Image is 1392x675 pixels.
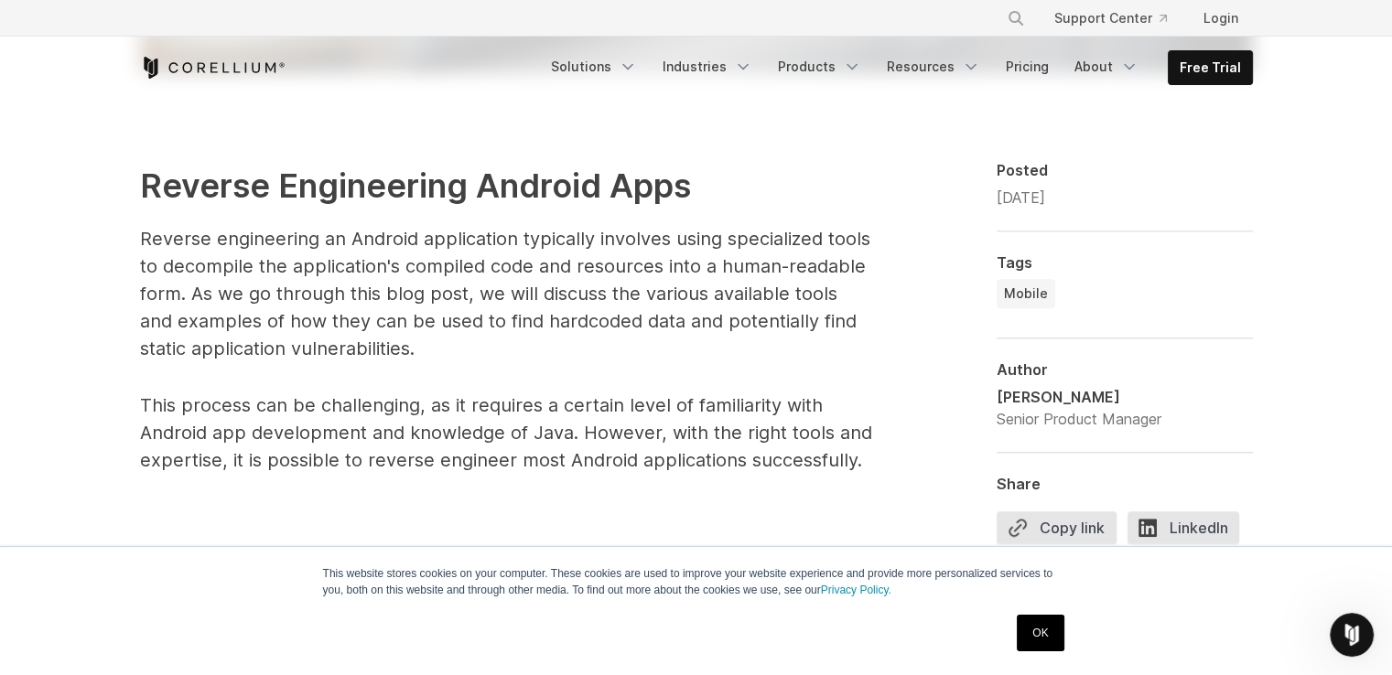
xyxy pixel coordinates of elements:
p: Reverse engineering an Android application typically involves using specialized tools to decompil... [140,225,872,362]
div: Tags [997,253,1253,272]
a: Corellium Home [140,57,286,79]
span: [DATE] [997,188,1045,207]
p: This process can be challenging, as it requires a certain level of familiarity with Android app d... [140,391,872,474]
a: Products [767,50,872,83]
strong: Reverse Engineering Android Apps [140,166,691,206]
a: LinkedIn [1128,511,1250,552]
span: Mobile [1004,284,1048,303]
div: Author [997,360,1253,379]
button: Copy link [997,511,1117,544]
div: Senior Product Manager [997,408,1161,430]
span: LinkedIn [1128,511,1239,544]
a: Support Center [1040,2,1182,35]
a: Mobile [997,279,1055,308]
a: OK [1017,615,1063,651]
iframe: Intercom live chat [1330,613,1374,657]
a: Solutions [540,50,648,83]
button: Search [999,2,1032,35]
a: About [1063,50,1149,83]
a: Industries [652,50,763,83]
a: Pricing [995,50,1060,83]
div: Posted [997,161,1253,179]
a: Login [1189,2,1253,35]
a: Free Trial [1169,51,1252,84]
div: Share [997,475,1253,493]
div: [PERSON_NAME] [997,386,1161,408]
a: Resources [876,50,991,83]
div: Navigation Menu [985,2,1253,35]
div: Navigation Menu [540,50,1253,85]
a: Privacy Policy. [821,584,891,596]
p: This website stores cookies on your computer. These cookies are used to improve your website expe... [323,565,1070,598]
